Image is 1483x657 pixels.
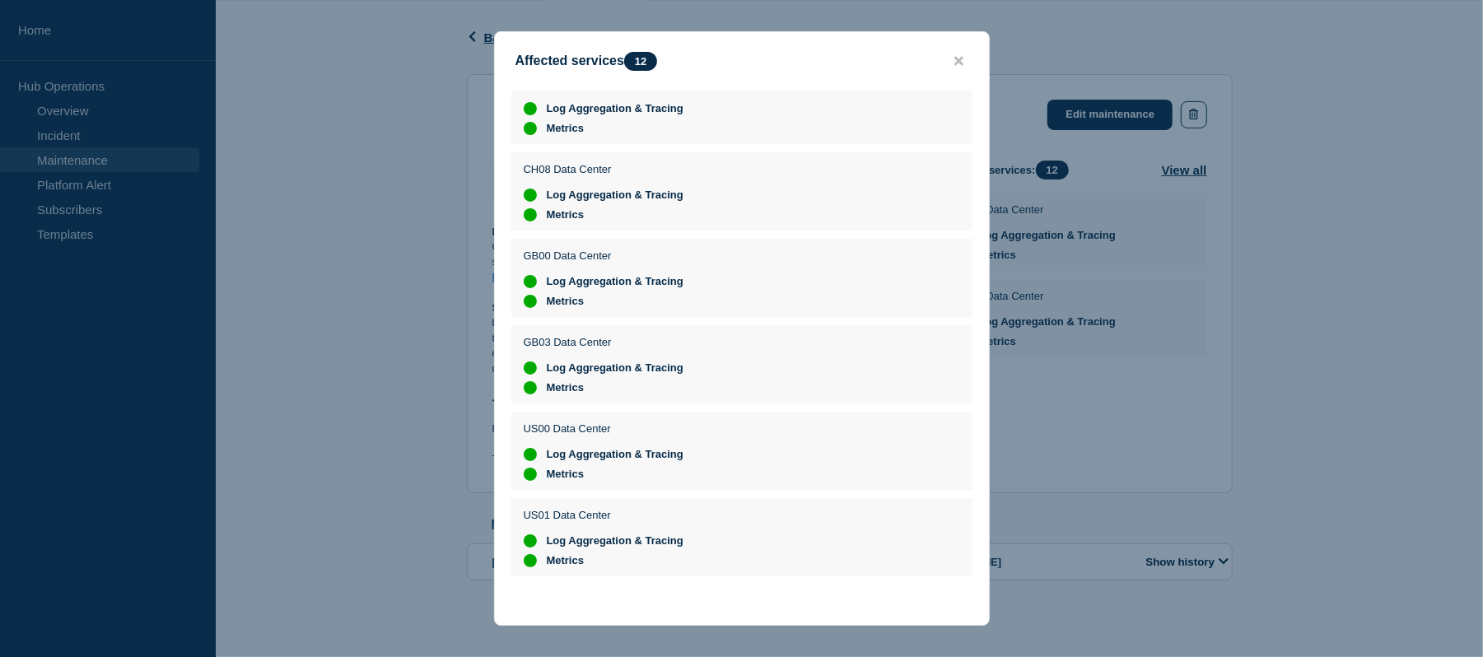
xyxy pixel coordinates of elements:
div: up [524,361,537,375]
div: up [524,534,537,547]
span: Log Aggregation & Tracing [547,102,683,115]
div: up [524,275,537,288]
div: up [524,448,537,461]
span: Log Aggregation & Tracing [547,448,683,461]
div: up [524,102,537,115]
div: up [524,189,537,202]
div: Affected services [515,52,666,71]
span: Metrics [547,295,585,308]
div: up [524,468,537,481]
span: Log Aggregation & Tracing [547,189,683,202]
p: GB00 Data Center [524,249,683,262]
div: up [524,295,537,308]
div: up [524,208,537,221]
p: US00 Data Center [524,422,683,435]
div: up [524,381,537,394]
button: close button [949,54,968,69]
span: Metrics [547,554,585,567]
span: Metrics [547,468,585,481]
div: up [524,122,537,135]
span: Log Aggregation & Tracing [547,534,683,547]
span: Metrics [547,381,585,394]
p: US01 Data Center [524,509,683,521]
p: GB03 Data Center [524,336,683,348]
span: Log Aggregation & Tracing [547,275,683,288]
span: Metrics [547,122,585,135]
div: up [524,554,537,567]
span: 12 [624,52,657,71]
span: Metrics [547,208,585,221]
span: Log Aggregation & Tracing [547,361,683,375]
p: CH08 Data Center [524,163,683,175]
